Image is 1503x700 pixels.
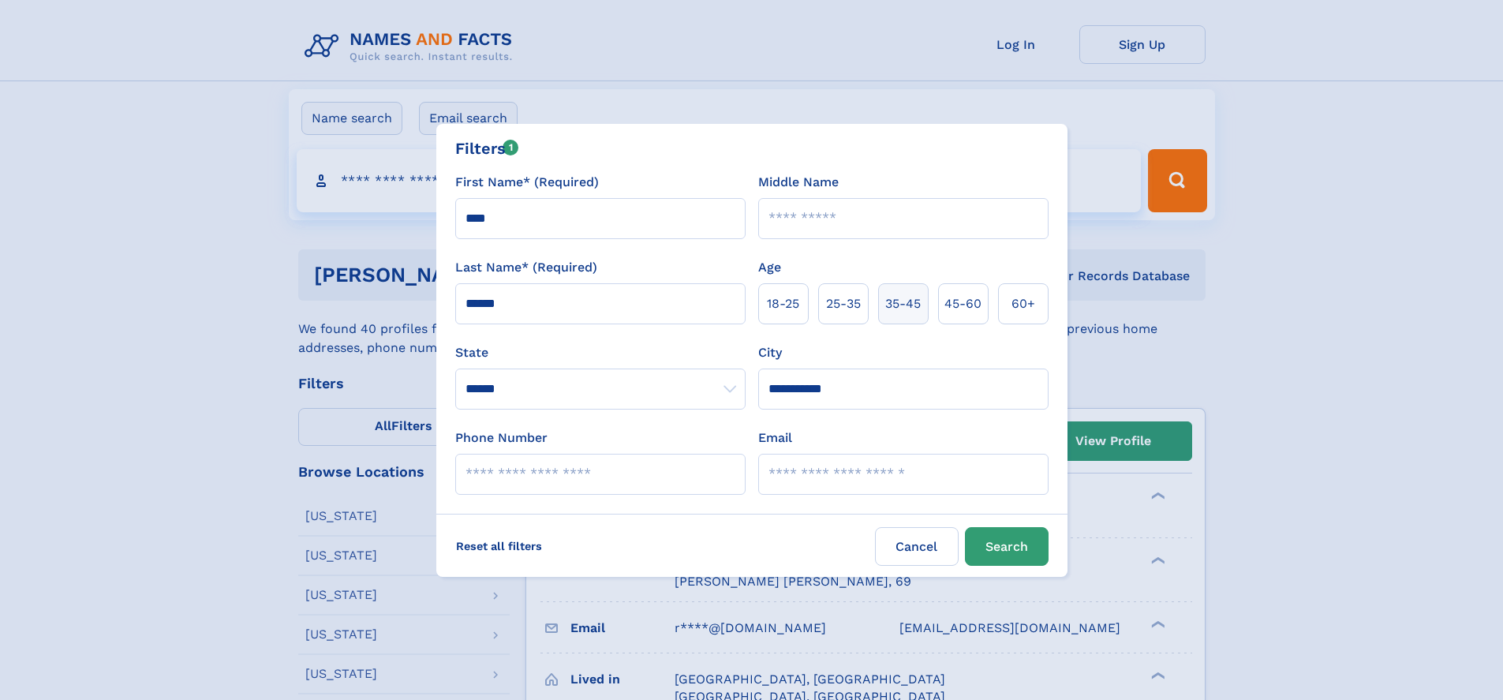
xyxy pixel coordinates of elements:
label: Reset all filters [446,527,552,565]
label: First Name* (Required) [455,173,599,192]
span: 45‑60 [944,294,981,313]
label: Age [758,258,781,277]
span: 25‑35 [826,294,861,313]
label: Email [758,429,792,447]
label: Last Name* (Required) [455,258,597,277]
label: City [758,343,782,362]
span: 60+ [1011,294,1035,313]
label: State [455,343,746,362]
button: Search [965,527,1049,566]
label: Cancel [875,527,959,566]
label: Phone Number [455,429,548,447]
span: 18‑25 [767,294,799,313]
span: 35‑45 [885,294,921,313]
div: Filters [455,137,519,160]
label: Middle Name [758,173,839,192]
